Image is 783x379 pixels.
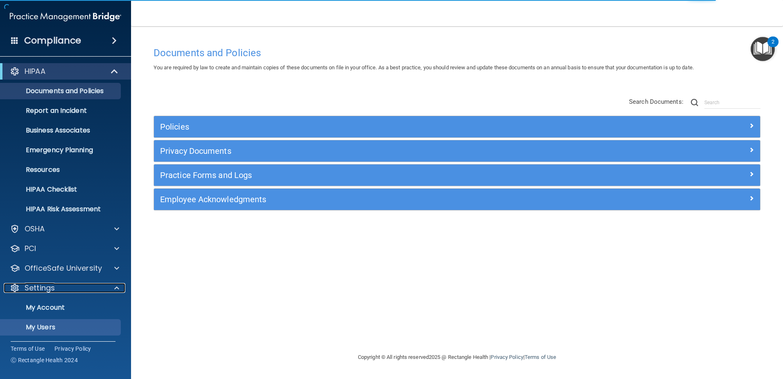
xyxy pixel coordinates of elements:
[10,66,119,76] a: HIPAA
[10,244,119,253] a: PCI
[5,185,117,194] p: HIPAA Checklist
[160,122,602,131] h5: Policies
[10,263,119,273] a: OfficeSafe University
[5,87,117,95] p: Documents and Policies
[5,323,117,331] p: My Users
[25,244,36,253] p: PCI
[772,42,774,53] div: 2
[154,48,760,58] h4: Documents and Policies
[525,354,556,360] a: Terms of Use
[25,263,102,273] p: OfficeSafe University
[691,99,698,106] img: ic-search.3b580494.png
[10,224,119,234] a: OSHA
[751,37,775,61] button: Open Resource Center, 2 new notifications
[154,64,694,71] span: You are required by law to create and maintain copies of these documents on file in your office. ...
[11,356,78,364] span: Ⓒ Rectangle Health 2024
[10,9,121,25] img: PMB logo
[491,354,523,360] a: Privacy Policy
[704,96,760,109] input: Search
[160,195,602,204] h5: Employee Acknowledgments
[25,224,45,234] p: OSHA
[5,166,117,174] p: Resources
[160,146,602,155] h5: Privacy Documents
[160,120,754,133] a: Policies
[5,205,117,213] p: HIPAA Risk Assessment
[5,146,117,154] p: Emergency Planning
[24,35,81,46] h4: Compliance
[11,345,45,353] a: Terms of Use
[10,283,119,293] a: Settings
[25,283,55,293] p: Settings
[160,144,754,158] a: Privacy Documents
[160,171,602,180] h5: Practice Forms and Logs
[641,321,773,354] iframe: Drift Widget Chat Controller
[160,169,754,182] a: Practice Forms and Logs
[5,304,117,312] p: My Account
[25,66,45,76] p: HIPAA
[5,107,117,115] p: Report an Incident
[308,344,606,370] div: Copyright © All rights reserved 2025 @ Rectangle Health | |
[5,126,117,135] p: Business Associates
[160,193,754,206] a: Employee Acknowledgments
[629,98,683,105] span: Search Documents:
[54,345,91,353] a: Privacy Policy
